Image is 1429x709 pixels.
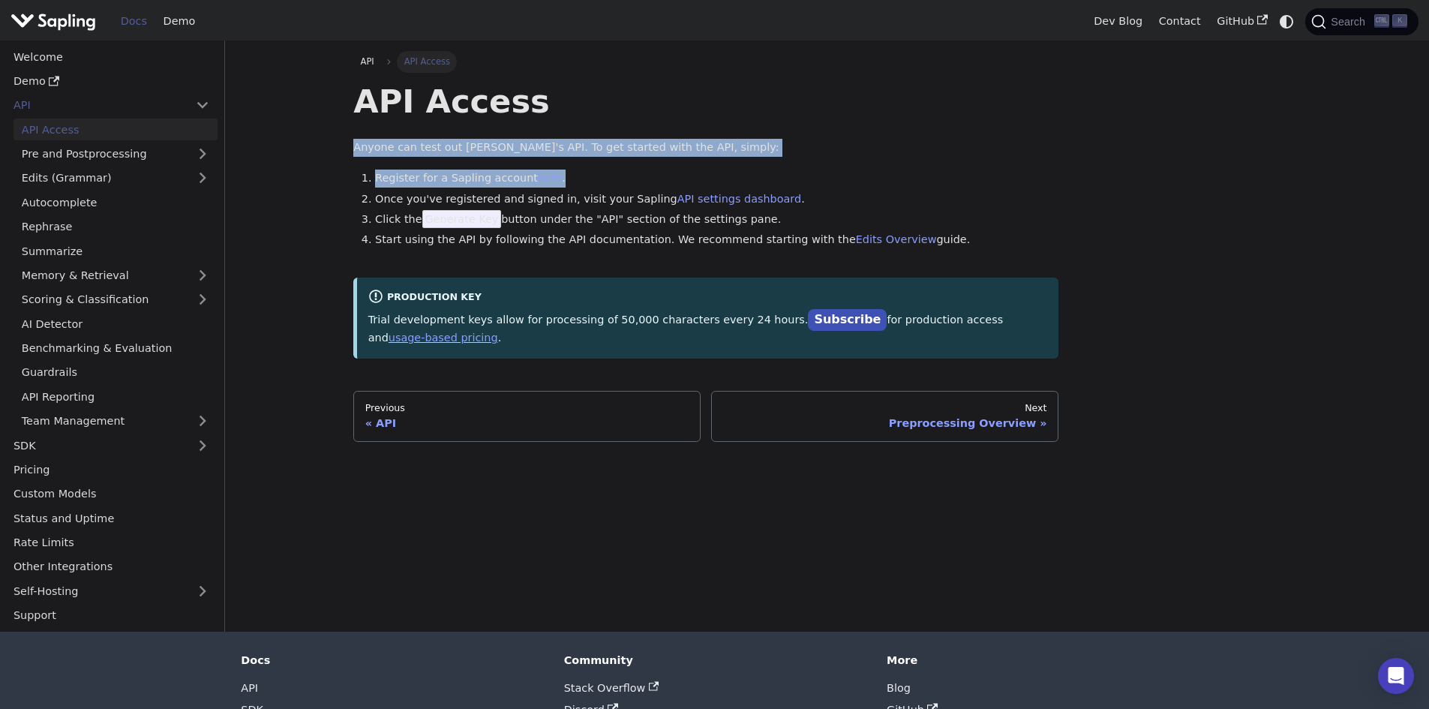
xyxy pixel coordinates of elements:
a: Pre and Postprocessing [14,143,218,165]
span: API Access [397,51,457,72]
button: Search (Ctrl+K) [1305,8,1418,35]
a: Blog [887,682,911,694]
button: Expand sidebar category 'SDK' [188,434,218,456]
li: Start using the API by following the API documentation. We recommend starting with the guide. [375,231,1058,249]
div: Production Key [368,289,1048,307]
a: Autocomplete [14,191,218,213]
p: Anyone can test out [PERSON_NAME]'s API. To get started with the API, simply: [353,139,1058,157]
span: API [361,56,374,67]
a: API settings dashboard [677,193,801,205]
a: Summarize [14,240,218,262]
li: Register for a Sapling account . [375,170,1058,188]
a: Scoring & Classification [14,289,218,311]
a: GitHub [1208,10,1275,33]
a: Team Management [14,410,218,432]
a: Sapling.ai [11,11,101,32]
div: API [365,416,689,430]
a: Edits (Grammar) [14,167,218,189]
div: Community [564,653,866,667]
img: Sapling.ai [11,11,96,32]
a: Support [5,605,218,626]
div: More [887,653,1188,667]
a: Edits Overview [856,233,937,245]
p: Trial development keys allow for processing of 50,000 characters every 24 hours. for production a... [368,310,1048,347]
a: Status and Uptime [5,507,218,529]
span: Search [1326,16,1374,28]
a: API [5,95,188,116]
div: Docs [241,653,542,667]
a: usage-based pricing [389,332,498,344]
a: PreviousAPI [353,391,701,442]
a: Docs [113,10,155,33]
a: Other Integrations [5,556,218,578]
a: API [353,51,381,72]
nav: Docs pages [353,391,1058,442]
h1: API Access [353,81,1058,122]
a: API Reporting [14,386,218,407]
a: Subscribe [808,309,887,331]
a: Stack Overflow [564,682,659,694]
div: Open Intercom Messenger [1378,658,1414,694]
a: API [241,682,258,694]
a: Demo [5,71,218,92]
a: Guardrails [14,362,218,383]
a: Rate Limits [5,532,218,554]
a: Demo [155,10,203,33]
a: Custom Models [5,483,218,505]
a: NextPreprocessing Overview [711,391,1058,442]
a: Contact [1151,10,1209,33]
div: Next [723,402,1047,414]
button: Collapse sidebar category 'API' [188,95,218,116]
a: Welcome [5,46,218,68]
a: Rephrase [14,216,218,238]
a: SDK [5,434,188,456]
a: API Access [14,119,218,140]
button: Switch between dark and light mode (currently system mode) [1276,11,1298,32]
a: AI Detector [14,313,218,335]
div: Preprocessing Overview [723,416,1047,430]
a: Benchmarking & Evaluation [14,338,218,359]
a: here [538,172,562,184]
a: Pricing [5,459,218,481]
a: Dev Blog [1085,10,1150,33]
div: Previous [365,402,689,414]
nav: Breadcrumbs [353,51,1058,72]
a: Memory & Retrieval [14,265,218,287]
li: Click the button under the "API" section of the settings pane. [375,211,1058,229]
kbd: K [1392,14,1407,28]
span: Generate Key [422,210,502,228]
a: Self-Hosting [5,580,218,602]
li: Once you've registered and signed in, visit your Sapling . [375,191,1058,209]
